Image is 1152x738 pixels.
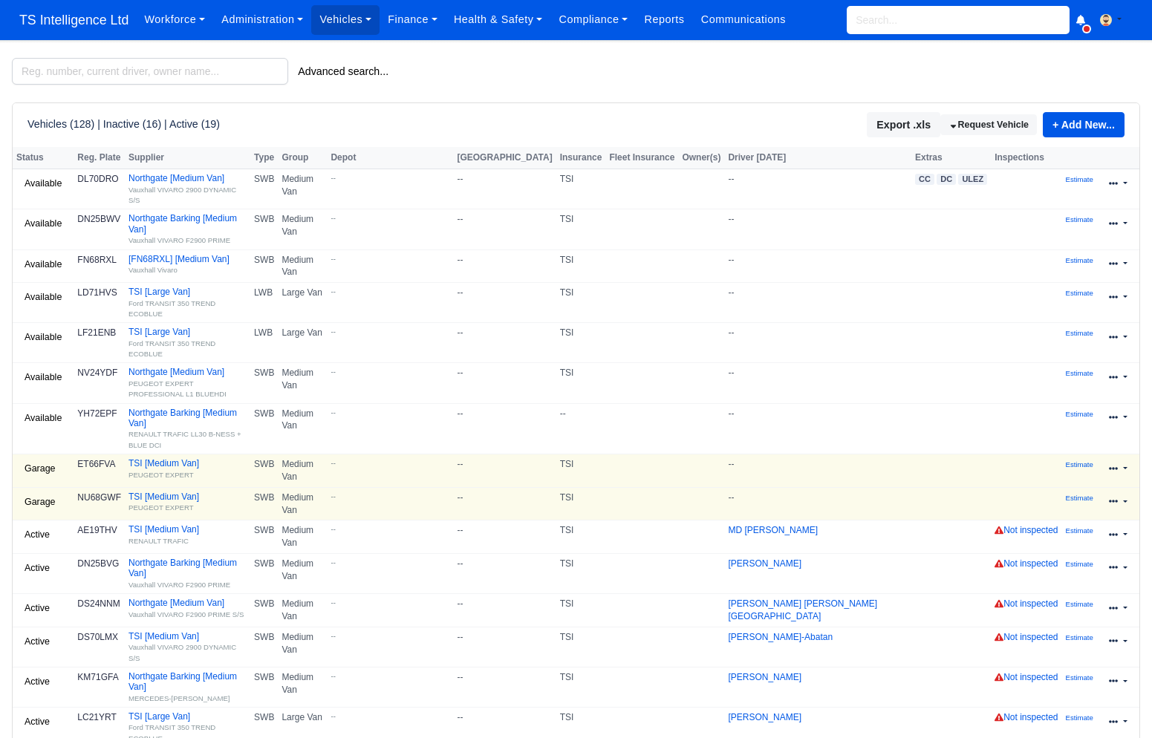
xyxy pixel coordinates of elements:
[911,147,991,169] th: Extras
[847,6,1070,34] input: Search...
[16,254,70,275] a: Available
[331,408,449,417] small: --
[331,213,449,223] small: --
[678,147,724,169] th: Owner(s)
[453,487,556,520] td: --
[453,627,556,667] td: --
[128,598,247,619] a: Northgate [Medium Van]Vauxhall VIVARO F2900 PRIME S/S
[278,209,327,249] td: Medium Van
[1066,410,1093,418] small: Estimate
[556,594,606,627] td: TSI
[16,558,58,579] a: Active
[16,671,58,693] a: Active
[724,454,911,488] td: --
[125,147,250,169] th: Supplier
[453,667,556,707] td: --
[278,403,327,454] td: Medium Van
[556,249,606,283] td: TSI
[77,408,117,419] strong: YH72EPF
[331,631,449,641] small: --
[128,471,194,479] small: PEUGEOT EXPERT
[331,492,449,501] small: --
[77,598,120,609] strong: DS24NNM
[1066,713,1093,722] small: Estimate
[278,553,327,593] td: Medium Van
[278,169,327,209] td: Medium Van
[453,169,556,209] td: --
[331,254,449,264] small: --
[1066,712,1093,722] a: Estimate
[446,5,551,34] a: Health & Safety
[728,632,833,642] a: [PERSON_NAME]-Abatan
[74,147,125,169] th: Reg. Plate
[77,327,116,338] strong: LF21ENB
[250,553,278,593] td: SWB
[724,403,911,454] td: --
[16,711,58,733] a: Active
[250,667,278,707] td: SWB
[278,627,327,667] td: Medium Van
[1066,287,1093,298] a: Estimate
[1066,256,1093,264] small: Estimate
[556,169,606,209] td: TSI
[250,283,278,323] td: LWB
[728,598,877,621] a: [PERSON_NAME] [PERSON_NAME][GEOGRAPHIC_DATA]
[1066,673,1093,682] small: Estimate
[16,408,70,429] a: Available
[1066,369,1093,377] small: Estimate
[77,459,115,469] strong: ET66FVA
[128,581,230,589] small: Vauxhall VIVARO F2900 PRIME
[77,712,116,722] strong: LC21YRT
[1066,460,1093,468] small: Estimate
[250,169,278,209] td: SWB
[128,694,230,702] small: MERCEDES-[PERSON_NAME]
[937,174,956,185] span: DC
[331,173,449,183] small: --
[453,323,556,363] td: --
[278,283,327,323] td: Large Van
[128,186,236,204] small: Vauxhall VIVARO 2900 DYNAMIC S/S
[77,287,117,298] strong: LD71HVS
[250,520,278,554] td: SWB
[128,213,247,245] a: Northgate Barking [Medium Van]Vauxhall VIVARO F2900 PRIME
[453,209,556,249] td: --
[453,147,556,169] th: [GEOGRAPHIC_DATA]
[77,255,117,265] strong: FN68RXL
[16,631,58,653] a: Active
[250,627,278,667] td: SWB
[16,287,70,308] a: Available
[77,525,117,535] strong: AE19THV
[16,367,70,388] a: Available
[556,553,606,593] td: TSI
[128,537,189,545] small: RENAULT TRAFIC
[128,408,247,451] a: Northgate Barking [Medium Van]RENAULT TRAFIC LL30 B-NESS + BLUE DCI
[128,458,247,480] a: TSI [Medium Van]PEUGEOT EXPERT
[250,403,278,454] td: SWB
[278,667,327,707] td: Medium Van
[958,174,987,185] span: ULEZ
[453,454,556,488] td: --
[12,58,288,85] input: Reg. number, current driver, owner name...
[16,458,64,480] a: Garage
[1066,600,1093,608] small: Estimate
[128,430,241,448] small: RENAULT TRAFIC LL30 B-NESS + BLUE DCI
[331,287,449,296] small: --
[128,327,247,359] a: TSI [Large Van]Ford TRANSIT 350 TREND ECOBLUE
[77,174,118,184] strong: DL70DRO
[128,631,247,663] a: TSI [Medium Van]Vauxhall VIVARO 2900 DYNAMIC S/S
[1066,215,1093,223] small: Estimate
[550,5,636,34] a: Compliance
[556,627,606,667] td: TSI
[128,492,247,513] a: TSI [Medium Van]PEUGEOT EXPERT
[331,524,449,534] small: --
[128,367,247,399] a: Northgate [Medium Van]PEUGEOT EXPERT PROFESSIONAL L1 BLUEHDI
[250,454,278,488] td: SWB
[1066,175,1093,183] small: Estimate
[278,520,327,554] td: Medium Van
[128,173,247,205] a: Northgate [Medium Van]Vauxhall VIVARO 2900 DYNAMIC S/S
[250,209,278,249] td: SWB
[453,594,556,627] td: --
[995,632,1058,642] a: Not inspected
[77,492,121,503] strong: NU68GWF
[1066,214,1093,224] a: Estimate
